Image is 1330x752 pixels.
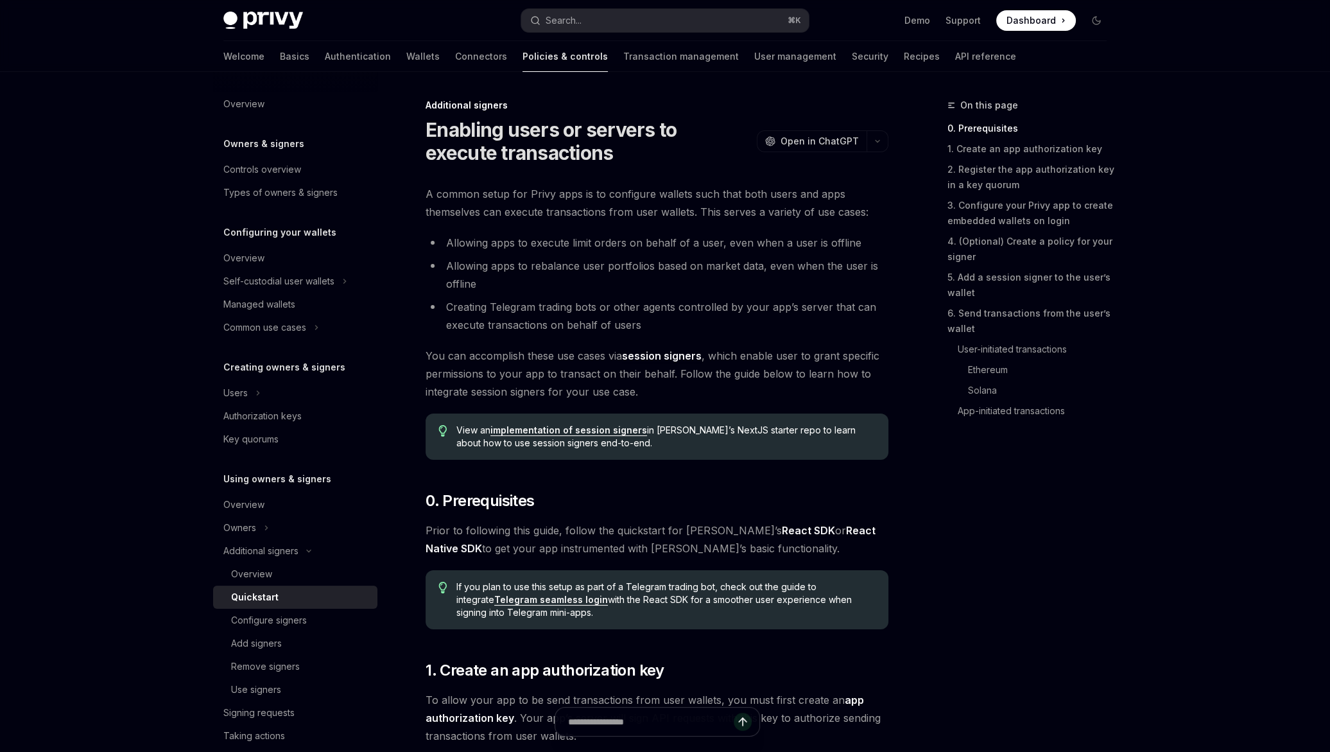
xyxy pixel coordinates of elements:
a: Recipes [904,41,940,72]
div: Self-custodial user wallets [223,274,334,289]
span: Open in ChatGPT [781,135,859,148]
a: User management [754,41,836,72]
a: Ethereum [947,360,1117,380]
a: Overview [213,493,377,516]
div: Owners [223,520,256,536]
div: Add signers [231,636,282,651]
span: You can accomplish these use cases via , which enable user to grant specific permissions to your ... [426,347,888,401]
a: 5. Add a session signer to the user’s wallet [947,267,1117,303]
a: Managed wallets [213,293,377,316]
button: Toggle Self-custodial user wallets section [213,270,377,293]
div: Additional signers [426,99,888,112]
span: 0. Prerequisites [426,491,534,511]
a: Configure signers [213,609,377,632]
a: Wallets [406,41,440,72]
span: View an in [PERSON_NAME]’s NextJS starter repo to learn about how to use session signers end-to-end. [456,424,876,450]
div: Search... [546,13,582,28]
a: User-initiated transactions [947,339,1117,360]
a: Solana [947,380,1117,401]
a: Controls overview [213,158,377,181]
button: Open search [521,9,809,32]
a: Support [946,14,981,27]
svg: Tip [438,582,447,593]
span: ⌘ K [788,15,801,26]
a: implementation of session signers [490,424,647,436]
h5: Owners & signers [223,136,304,152]
input: Ask a question... [568,708,734,736]
img: dark logo [223,12,303,30]
div: Key quorums [223,432,279,447]
a: Demo [904,14,930,27]
div: Remove signers [231,659,300,674]
a: Authentication [325,41,391,72]
button: Toggle Owners section [213,516,377,539]
a: Use signers [213,678,377,701]
h1: Enabling users or servers to execute transactions [426,118,752,164]
a: Telegram seamless login [494,594,608,606]
button: Open in ChatGPT [757,130,867,152]
a: Basics [280,41,309,72]
a: Taking actions [213,724,377,748]
a: API reference [955,41,1016,72]
a: Quickstart [213,586,377,609]
a: Signing requests [213,701,377,724]
div: Overview [223,96,264,112]
a: 4. (Optional) Create a policy for your signer [947,231,1117,267]
a: 1. Create an app authorization key [947,139,1117,159]
a: React SDK [782,524,835,538]
div: Signing requests [223,705,295,721]
div: Authorization keys [223,408,302,424]
a: 0. Prerequisites [947,118,1117,139]
button: Toggle dark mode [1086,10,1107,31]
span: 1. Create an app authorization key [426,660,664,681]
div: Overview [223,497,264,512]
a: Authorization keys [213,405,377,428]
a: Key quorums [213,428,377,451]
div: Taking actions [223,728,285,744]
button: Toggle Users section [213,381,377,405]
span: On this page [960,98,1018,113]
a: Welcome [223,41,264,72]
span: Prior to following this guide, follow the quickstart for [PERSON_NAME]’s or to get your app instr... [426,521,888,557]
a: Dashboard [996,10,1076,31]
a: session signers [622,349,702,363]
a: 3. Configure your Privy app to create embedded wallets on login [947,195,1117,231]
li: Allowing apps to execute limit orders on behalf of a user, even when a user is offline [426,234,888,252]
a: Transaction management [623,41,739,72]
li: Creating Telegram trading bots or other agents controlled by your app’s server that can execute t... [426,298,888,334]
a: Remove signers [213,655,377,678]
div: Overview [223,250,264,266]
a: App-initiated transactions [947,401,1117,421]
a: 2. Register the app authorization key in a key quorum [947,159,1117,195]
div: Configure signers [231,613,307,628]
h5: Creating owners & signers [223,360,345,375]
button: Toggle Additional signers section [213,539,377,563]
a: Overview [213,92,377,116]
div: Managed wallets [223,297,295,312]
li: Allowing apps to rebalance user portfolios based on market data, even when the user is offline [426,257,888,293]
a: Add signers [213,632,377,655]
div: Overview [231,566,272,582]
div: Additional signers [223,543,298,559]
h5: Configuring your wallets [223,225,336,240]
div: Types of owners & signers [223,185,338,200]
div: Controls overview [223,162,301,177]
a: Overview [213,563,377,586]
button: Send message [734,713,752,731]
a: Types of owners & signers [213,181,377,204]
span: Dashboard [1006,14,1056,27]
h5: Using owners & signers [223,471,331,487]
div: Quickstart [231,590,279,605]
a: 6. Send transactions from the user’s wallet [947,303,1117,339]
span: A common setup for Privy apps is to configure wallets such that both users and apps themselves ca... [426,185,888,221]
button: Toggle Common use cases section [213,316,377,339]
a: Overview [213,247,377,270]
div: Users [223,385,248,401]
div: Common use cases [223,320,306,335]
span: If you plan to use this setup as part of a Telegram trading bot, check out the guide to integrate... [456,581,876,619]
a: Security [852,41,888,72]
div: Use signers [231,682,281,697]
a: Policies & controls [522,41,608,72]
span: To allow your app to be send transactions from user wallets, you must first create an . Your app’... [426,691,888,745]
a: Connectors [455,41,507,72]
